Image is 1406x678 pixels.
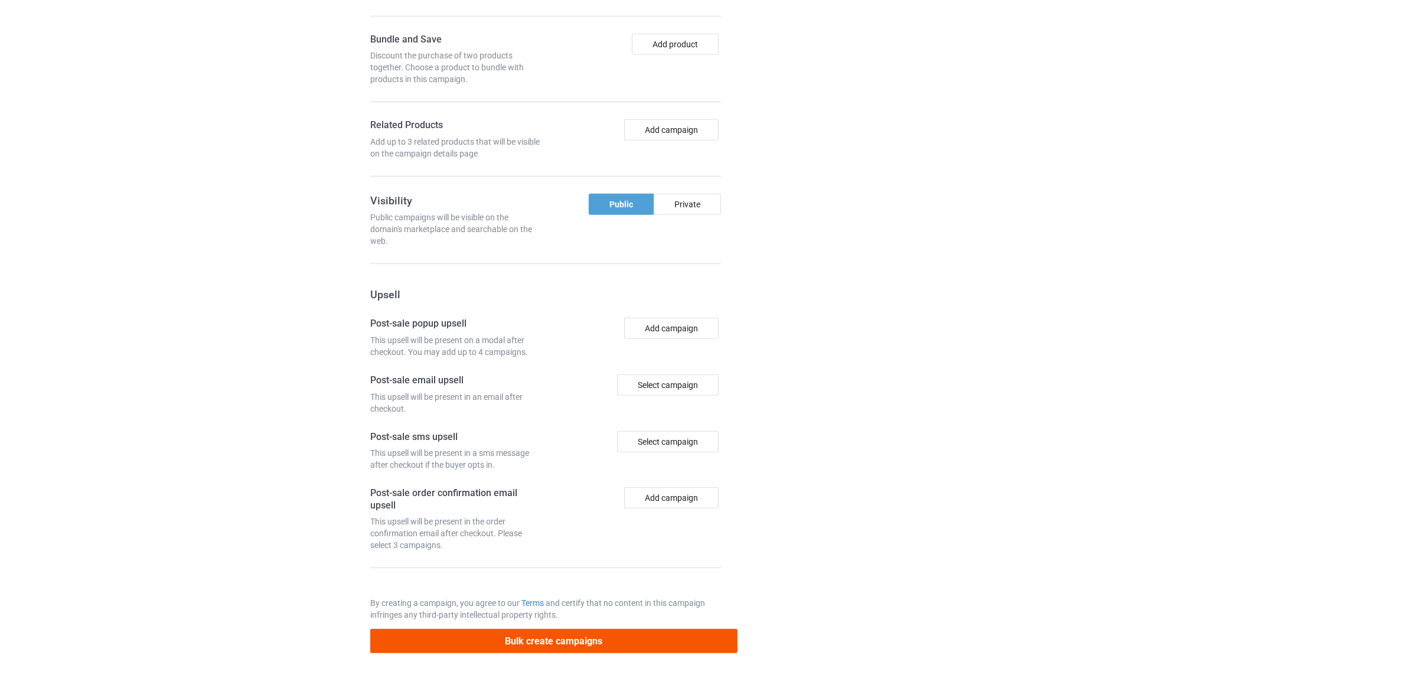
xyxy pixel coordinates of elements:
button: Add campaign [624,487,719,508]
h3: Visibility [370,194,541,207]
a: Terms [521,598,544,608]
button: Add product [632,34,719,55]
button: Add campaign [624,119,719,141]
p: By creating a campaign, you agree to our and certify that no content in this campaign infringes a... [370,597,721,621]
h4: Related Products [370,119,541,132]
div: Select campaign [617,374,719,396]
div: Select campaign [617,431,719,452]
div: Public [589,194,654,215]
div: This upsell will be present in the order confirmation email after checkout. Please select 3 campa... [370,516,541,551]
button: Add campaign [624,318,719,339]
div: Public campaigns will be visible on the domain's marketplace and searchable on the web. [370,211,541,247]
div: Add up to 3 related products that will be visible on the campaign details page [370,136,541,159]
div: Discount the purchase of two products together. Choose a product to bundle with products in this ... [370,50,541,85]
h4: Post-sale order confirmation email upsell [370,487,541,511]
h3: Upsell [370,288,721,301]
h4: Post-sale sms upsell [370,431,541,444]
div: This upsell will be present on a modal after checkout. You may add up to 4 campaigns. [370,334,541,358]
div: This upsell will be present in an email after checkout. [370,391,541,415]
h4: Bundle and Save [370,34,541,46]
h4: Post-sale popup upsell [370,318,541,330]
button: Bulk create campaigns [370,629,738,653]
div: Private [654,194,721,215]
h4: Post-sale email upsell [370,374,541,387]
div: This upsell will be present in a sms message after checkout if the buyer opts in. [370,447,541,471]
